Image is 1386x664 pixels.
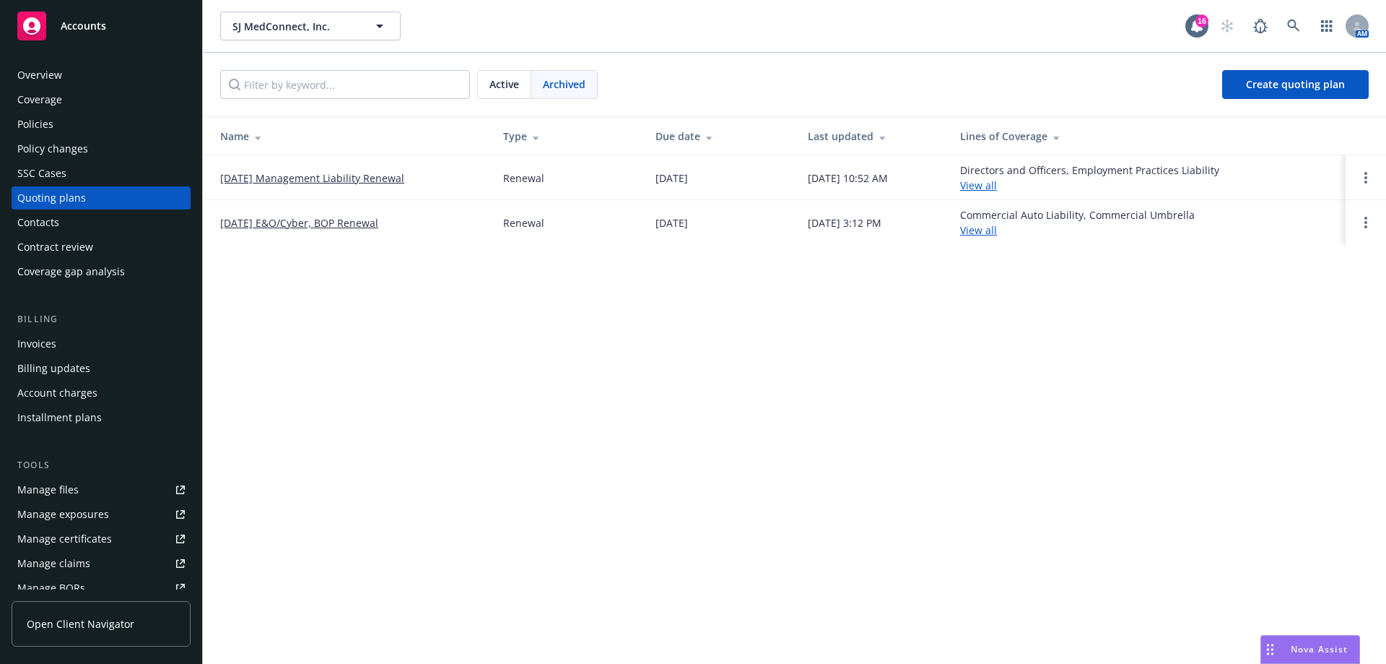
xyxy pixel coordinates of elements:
a: [DATE] Management Liability Renewal [220,171,404,186]
input: Filter by keyword... [220,70,470,99]
div: Overview [17,64,62,87]
div: [DATE] 10:52 AM [808,171,888,186]
div: 16 [1195,14,1208,27]
div: Manage files [17,478,79,501]
div: Directors and Officers, Employment Practices Liability [960,163,1219,193]
a: Switch app [1312,12,1341,40]
a: View all [960,178,997,192]
div: Billing updates [17,357,90,380]
div: Account charges [17,381,97,405]
a: Open options [1357,169,1374,186]
div: Quoting plans [17,186,86,210]
div: Renewal [503,171,544,186]
a: Start snowing [1213,12,1242,40]
div: Name [220,129,480,144]
span: SJ MedConnect, Inc. [232,19,357,34]
a: Quoting plans [12,186,191,210]
a: Overview [12,64,191,87]
a: Invoices [12,332,191,355]
div: Manage certificates [17,527,112,551]
a: Manage files [12,478,191,501]
div: Manage claims [17,552,90,575]
a: Manage certificates [12,527,191,551]
div: Coverage gap analysis [17,260,125,283]
a: Policies [12,113,191,136]
div: Installment plans [17,406,102,429]
div: Contacts [17,211,59,234]
div: Manage BORs [17,577,85,600]
div: Type [503,129,632,144]
div: Manage exposures [17,503,109,526]
a: Manage BORs [12,577,191,600]
span: Accounts [61,20,106,32]
a: Billing updates [12,357,191,380]
div: Invoices [17,332,56,355]
span: Active [489,77,519,92]
div: Renewal [503,215,544,230]
div: Billing [12,312,191,327]
a: Create quoting plan [1222,70,1369,99]
span: Open Client Navigator [27,616,134,631]
div: Drag to move [1261,636,1279,663]
div: Coverage [17,88,62,111]
a: Contract review [12,236,191,259]
a: Contacts [12,211,191,234]
a: Report a Bug [1246,12,1275,40]
a: Manage claims [12,552,191,575]
a: Search [1279,12,1308,40]
a: Manage exposures [12,503,191,526]
a: Accounts [12,6,191,46]
a: Open options [1357,214,1374,231]
div: [DATE] [655,215,688,230]
div: Lines of Coverage [960,129,1334,144]
div: SSC Cases [17,162,66,185]
button: Nova Assist [1260,635,1360,664]
span: Archived [543,77,585,92]
a: Account charges [12,381,191,405]
a: Policy changes [12,137,191,160]
div: Last updated [808,129,937,144]
span: Nova Assist [1291,643,1348,655]
a: Coverage gap analysis [12,260,191,283]
div: [DATE] 3:12 PM [808,215,881,230]
a: View all [960,223,997,237]
div: Due date [655,129,785,144]
a: Coverage [12,88,191,111]
a: [DATE] E&O/Cyber, BOP Renewal [220,215,378,230]
div: Commercial Auto Liability, Commercial Umbrella [960,207,1195,238]
div: Contract review [17,236,93,259]
button: SJ MedConnect, Inc. [220,12,401,40]
div: Policies [17,113,53,136]
a: SSC Cases [12,162,191,185]
span: Create quoting plan [1246,77,1345,91]
a: Installment plans [12,406,191,429]
div: Tools [12,458,191,473]
div: [DATE] [655,171,688,186]
div: Policy changes [17,137,88,160]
